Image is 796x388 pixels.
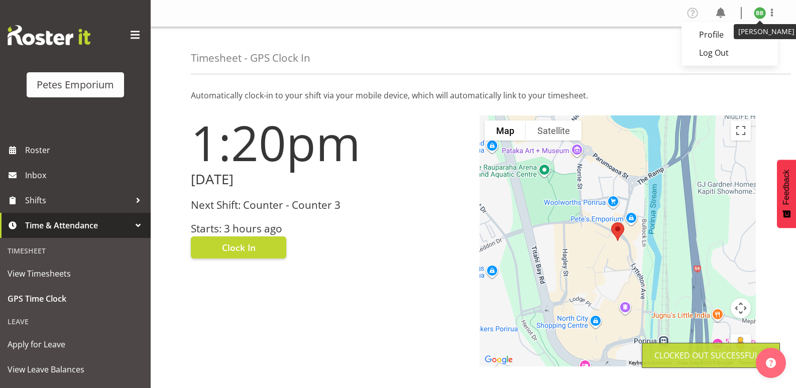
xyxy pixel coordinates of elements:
button: Show satellite imagery [526,120,582,141]
div: Leave [3,311,148,332]
h2: [DATE] [191,172,468,187]
button: Show street map [485,120,526,141]
img: Rosterit website logo [8,25,90,45]
a: Profile [681,26,778,44]
button: Feedback - Show survey [777,160,796,228]
img: beena-bist9974.jpg [754,7,766,19]
h3: Starts: 3 hours ago [191,223,468,234]
span: Time & Attendance [25,218,131,233]
h1: 1:20pm [191,115,468,170]
a: Apply for Leave [3,332,148,357]
p: Automatically clock-in to your shift via your mobile device, which will automatically link to you... [191,89,756,101]
span: View Timesheets [8,266,143,281]
a: View Leave Balances [3,357,148,382]
div: Clocked out Successfully [654,349,767,361]
a: Log Out [681,44,778,62]
span: Apply for Leave [8,337,143,352]
a: GPS Time Clock [3,286,148,311]
div: Timesheet [3,240,148,261]
span: Feedback [782,170,791,205]
button: Keyboard shortcuts [629,359,672,366]
span: Clock In [222,241,256,254]
span: Inbox [25,168,146,183]
button: Clock In [191,236,286,258]
span: View Leave Balances [8,362,143,377]
span: GPS Time Clock [8,291,143,306]
button: Map camera controls [731,298,751,318]
span: Shifts [25,193,131,208]
div: Petes Emporium [37,77,114,92]
h3: Next Shift: Counter - Counter 3 [191,199,468,211]
button: Toggle fullscreen view [731,120,751,141]
img: help-xxl-2.png [766,358,776,368]
a: View Timesheets [3,261,148,286]
button: Drag Pegman onto the map to open Street View [731,334,751,354]
a: Open this area in Google Maps (opens a new window) [482,353,515,366]
h4: Timesheet - GPS Clock In [191,52,310,64]
img: Google [482,353,515,366]
span: Roster [25,143,146,158]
